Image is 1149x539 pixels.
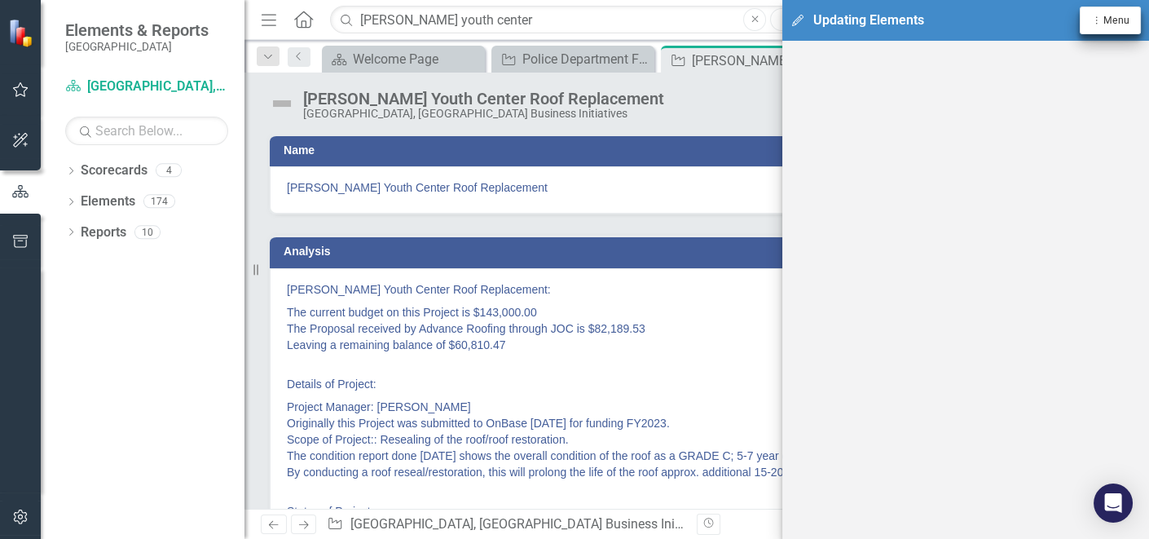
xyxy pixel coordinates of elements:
span: [PERSON_NAME] Youth Center Roof Replacement [287,179,1107,196]
div: [PERSON_NAME] Youth Center Roof Replacement [303,90,664,108]
p: Details of Project: [287,356,1107,395]
p: Project Manager: [PERSON_NAME] Originally this Project was submitted to OnBase [DATE] for funding... [287,395,1107,484]
a: Scorecards [81,161,147,180]
small: [GEOGRAPHIC_DATA] [65,40,209,53]
a: Elements [81,192,135,211]
div: [PERSON_NAME] Youth Center Roof Replacement [692,51,820,71]
div: » » [327,515,684,534]
p: [PERSON_NAME] Youth Center Roof Replacement: [287,281,1107,301]
a: Police Department Facility Enhancement [495,49,650,69]
img: Not Defined [269,91,295,117]
span: Menu [1103,15,1129,26]
div: [GEOGRAPHIC_DATA], [GEOGRAPHIC_DATA] Business Initiatives [303,108,664,120]
a: [GEOGRAPHIC_DATA], [GEOGRAPHIC_DATA] Business Initiatives [350,516,716,532]
input: Search ClearPoint... [330,6,856,34]
img: ClearPoint Strategy [8,19,37,47]
a: [GEOGRAPHIC_DATA], [GEOGRAPHIC_DATA] Business Initiatives [65,77,228,96]
a: Welcome Page [326,49,481,69]
a: Search [770,8,852,31]
a: Reports [81,223,126,242]
input: Search Below... [65,117,228,145]
p: Status of Project: [287,484,1107,523]
div: 4 [156,164,182,178]
div: 174 [143,195,175,209]
div: 10 [134,225,161,239]
p: The current budget on this Project is $143,000.00 The Proposal received by Advance Roofing throug... [287,301,1107,356]
iframe: Updating Elements [782,41,1149,539]
span: Updating Elements [813,11,924,30]
h3: Name [284,144,1116,157]
button: Menu [1080,7,1141,33]
div: Open Intercom Messenger [1094,484,1133,523]
div: Welcome Page [353,49,481,69]
span: Elements & Reports [65,20,209,40]
div: Police Department Facility Enhancement [522,49,650,69]
h3: Analysis [284,245,681,258]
